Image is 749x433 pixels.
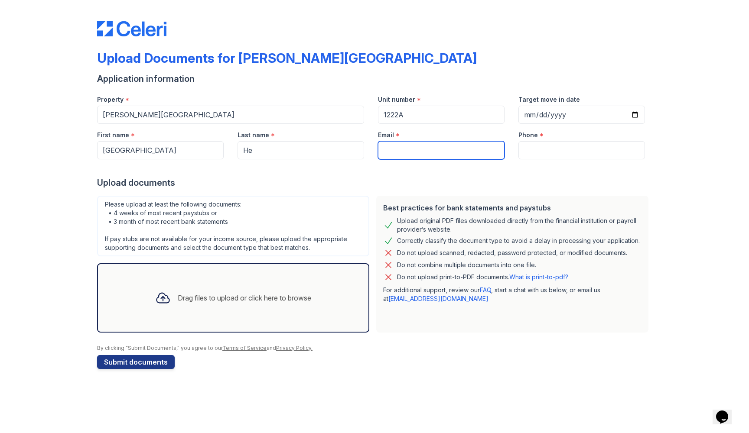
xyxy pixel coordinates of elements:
p: Do not upload print-to-PDF documents. [397,273,568,281]
a: What is print-to-pdf? [509,273,568,281]
label: Property [97,95,124,104]
label: Target move in date [518,95,580,104]
a: Terms of Service [222,345,267,351]
label: Last name [238,131,269,139]
label: First name [97,131,129,139]
div: Upload documents [97,177,652,189]
div: Application information [97,73,652,85]
p: For additional support, review our , start a chat with us below, or email us at [383,286,642,303]
div: By clicking "Submit Documents," you agree to our and [97,345,652,352]
label: Phone [518,131,538,139]
div: Upload original PDF files downloaded directly from the financial institution or payroll provider’... [397,216,642,234]
img: CE_Logo_Blue-a8612792a0a2168367f1c8372b55b34899dd931a85d93a1a3d3e32e68fde9ad4.png [97,21,166,36]
div: Drag files to upload or click here to browse [178,293,311,303]
div: Upload Documents for [PERSON_NAME][GEOGRAPHIC_DATA] [97,50,477,66]
div: Correctly classify the document type to avoid a delay in processing your application. [397,236,640,246]
div: Please upload at least the following documents: • 4 weeks of most recent paystubs or • 3 month of... [97,196,369,256]
iframe: chat widget [713,398,740,424]
div: Do not upload scanned, redacted, password protected, or modified documents. [397,248,627,258]
label: Email [378,131,394,139]
div: Best practices for bank statements and paystubs [383,203,642,213]
a: Privacy Policy. [276,345,313,351]
div: Do not combine multiple documents into one file. [397,260,536,270]
button: Submit documents [97,355,175,369]
a: [EMAIL_ADDRESS][DOMAIN_NAME] [388,295,488,302]
label: Unit number [378,95,415,104]
a: FAQ [480,286,491,294]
